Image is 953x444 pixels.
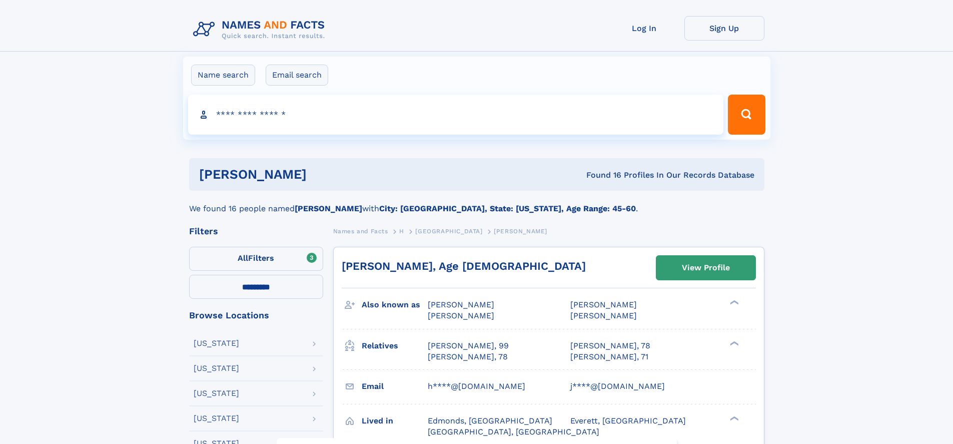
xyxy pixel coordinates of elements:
div: ❯ [727,340,739,346]
input: search input [188,95,724,135]
a: H [399,225,404,237]
span: [GEOGRAPHIC_DATA] [415,228,482,235]
div: [US_STATE] [194,414,239,422]
a: Sign Up [684,16,764,41]
a: [PERSON_NAME], 71 [570,351,648,362]
div: We found 16 people named with . [189,191,764,215]
label: Email search [266,65,328,86]
div: [US_STATE] [194,364,239,372]
span: [PERSON_NAME] [570,311,637,320]
span: H [399,228,404,235]
span: All [238,253,248,263]
div: Browse Locations [189,311,323,320]
div: ❯ [727,415,739,421]
span: [PERSON_NAME] [570,300,637,309]
div: ❯ [727,299,739,306]
h3: Also known as [362,296,428,313]
a: [PERSON_NAME], Age [DEMOGRAPHIC_DATA] [342,260,586,272]
div: [US_STATE] [194,339,239,347]
h3: Lived in [362,412,428,429]
a: [PERSON_NAME], 78 [428,351,508,362]
span: [PERSON_NAME] [428,300,494,309]
span: Everett, [GEOGRAPHIC_DATA] [570,416,686,425]
div: [US_STATE] [194,389,239,397]
a: [PERSON_NAME], 99 [428,340,509,351]
label: Filters [189,247,323,271]
h3: Relatives [362,337,428,354]
h1: [PERSON_NAME] [199,168,447,181]
span: [GEOGRAPHIC_DATA], [GEOGRAPHIC_DATA] [428,427,599,436]
b: [PERSON_NAME] [295,204,362,213]
div: View Profile [682,256,730,279]
label: Name search [191,65,255,86]
a: Log In [604,16,684,41]
span: Edmonds, [GEOGRAPHIC_DATA] [428,416,552,425]
a: [PERSON_NAME], 78 [570,340,650,351]
span: [PERSON_NAME] [428,311,494,320]
b: City: [GEOGRAPHIC_DATA], State: [US_STATE], Age Range: 45-60 [379,204,636,213]
img: Logo Names and Facts [189,16,333,43]
a: Names and Facts [333,225,388,237]
div: Filters [189,227,323,236]
a: [GEOGRAPHIC_DATA] [415,225,482,237]
a: View Profile [656,256,755,280]
button: Search Button [728,95,765,135]
div: Found 16 Profiles In Our Records Database [446,170,754,181]
span: [PERSON_NAME] [494,228,547,235]
h3: Email [362,378,428,395]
